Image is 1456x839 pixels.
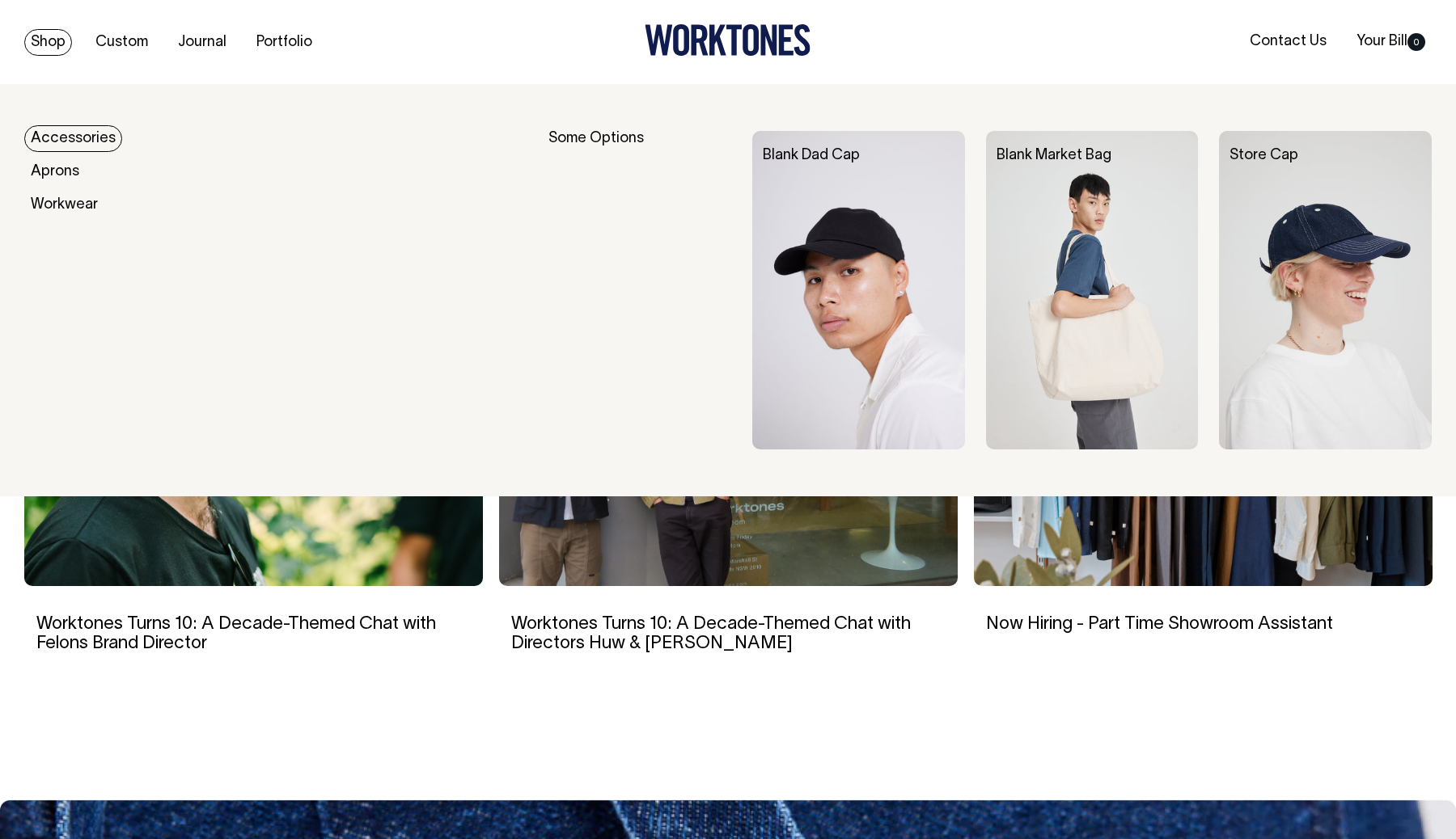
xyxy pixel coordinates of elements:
a: Now Hiring - Part Time Showroom Assistant [986,616,1333,632]
a: Aprons [24,158,86,185]
a: Contact Us [1243,28,1333,55]
a: Blank Dad Cap [763,149,860,162]
a: Worktones Turns 10: A Decade-Themed Chat with Felons Brand Director [36,616,436,651]
a: Custom [89,29,154,56]
a: Blank Market Bag [997,149,1111,162]
img: Store Cap [1219,131,1432,449]
a: Workwear [24,192,104,218]
a: Shop [24,29,72,56]
a: Your Bill0 [1350,28,1432,55]
span: 0 [1407,33,1425,51]
div: Some Options [548,131,731,449]
a: Accessories [24,125,122,152]
img: Blank Dad Cap [752,131,965,449]
a: Store Cap [1230,149,1298,162]
img: Blank Market Bag [986,131,1199,449]
a: Portfolio [250,29,319,56]
a: Worktones Turns 10: A Decade-Themed Chat with Directors Huw & [PERSON_NAME] [511,616,911,651]
a: Journal [171,29,233,56]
